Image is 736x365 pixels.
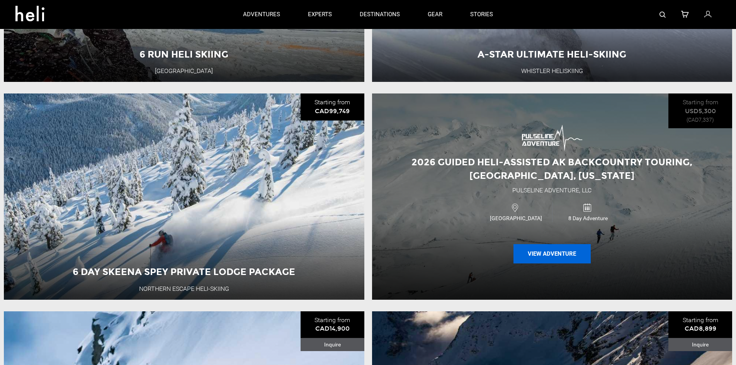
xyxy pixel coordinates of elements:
[308,10,332,19] p: experts
[512,186,592,195] div: Pulseline Adventure, LLC
[243,10,280,19] p: adventures
[660,12,666,18] img: search-bar-icon.svg
[411,156,692,181] span: 2026 Guided Heli-Assisted AK Backcountry Touring, [GEOGRAPHIC_DATA], [US_STATE]
[360,10,400,19] p: destinations
[552,214,624,222] span: 8 Day Adventure
[521,124,583,152] img: images
[480,214,552,222] span: [GEOGRAPHIC_DATA]
[513,244,591,263] button: View Adventure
